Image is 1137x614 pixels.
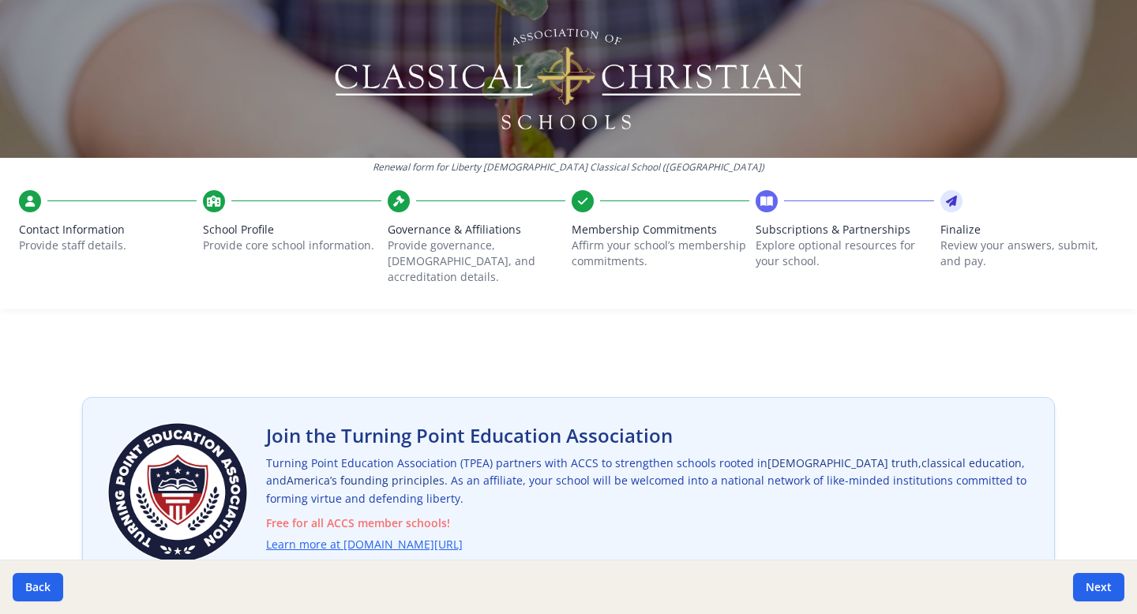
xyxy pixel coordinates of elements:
span: Membership Commitments [572,222,749,238]
span: Subscriptions & Partnerships [756,222,933,238]
span: [DEMOGRAPHIC_DATA] truth [767,455,918,470]
img: Turning Point Education Association Logo [102,417,253,568]
h2: Join the Turning Point Education Association [266,423,1035,448]
img: Logo [332,24,805,134]
span: Governance & Affiliations [388,222,565,238]
p: Affirm your school’s membership commitments. [572,238,749,269]
span: Contact Information [19,222,197,238]
button: Back [13,573,63,601]
span: America’s founding principles [287,473,445,488]
a: Learn more at [DOMAIN_NAME][URL] [266,536,463,554]
p: Provide core school information. [203,238,381,253]
p: Provide governance, [DEMOGRAPHIC_DATA], and accreditation details. [388,238,565,285]
button: Next [1073,573,1124,601]
span: School Profile [203,222,381,238]
span: Finalize [940,222,1118,238]
p: Provide staff details. [19,238,197,253]
p: Review your answers, submit, and pay. [940,238,1118,269]
p: Turning Point Education Association (TPEA) partners with ACCS to strengthen schools rooted in , ,... [266,455,1035,554]
span: classical education [921,455,1022,470]
p: Explore optional resources for your school. [756,238,933,269]
span: Free for all ACCS member schools! [266,515,1035,533]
